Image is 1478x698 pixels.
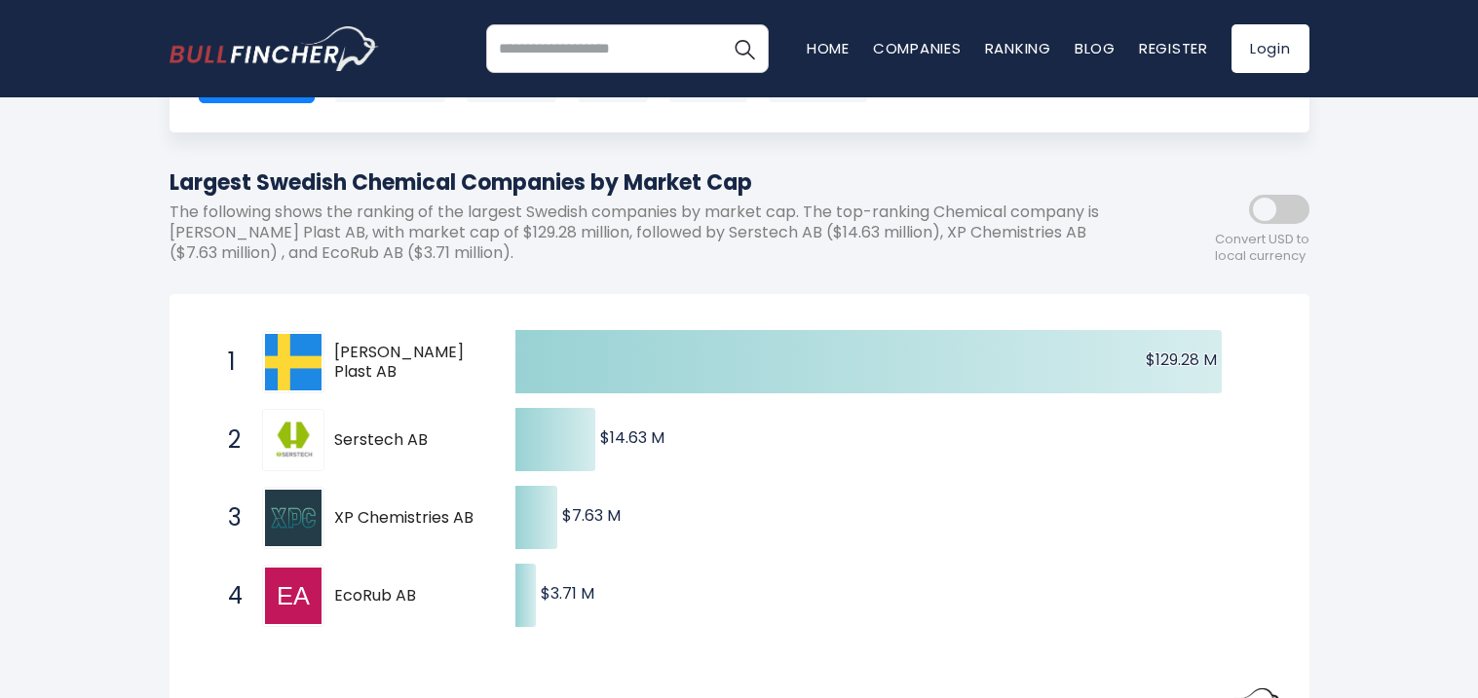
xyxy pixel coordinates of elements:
[265,412,322,468] img: Serstech AB
[265,490,322,546] img: XP Chemistries AB
[334,343,481,384] span: [PERSON_NAME] Plast AB
[170,26,379,71] a: Go to homepage
[541,582,594,605] text: $3.71 M
[1139,38,1208,58] a: Register
[562,504,621,527] text: $7.63 M
[720,24,769,73] button: Search
[265,568,322,624] img: EcoRub AB
[334,586,481,606] span: EcoRub AB
[1075,38,1116,58] a: Blog
[218,579,238,612] span: 4
[1215,232,1309,265] span: Convert USD to local currency
[218,346,238,379] span: 1
[985,38,1051,58] a: Ranking
[807,38,850,58] a: Home
[265,334,322,390] img: Arla Plast AB
[218,423,238,457] span: 2
[334,508,481,529] span: XP Chemistries AB
[170,202,1134,263] p: The following shows the ranking of the largest Swedish companies by market cap. The top-ranking C...
[600,426,664,449] text: $14.63 M
[334,430,481,451] span: Serstech AB
[170,26,379,71] img: bullfincher logo
[1232,24,1309,73] a: Login
[218,501,238,534] span: 3
[170,166,1134,199] h1: Largest Swedish Chemical Companies by Market Cap
[1145,349,1216,371] text: $129.28 M
[873,38,962,58] a: Companies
